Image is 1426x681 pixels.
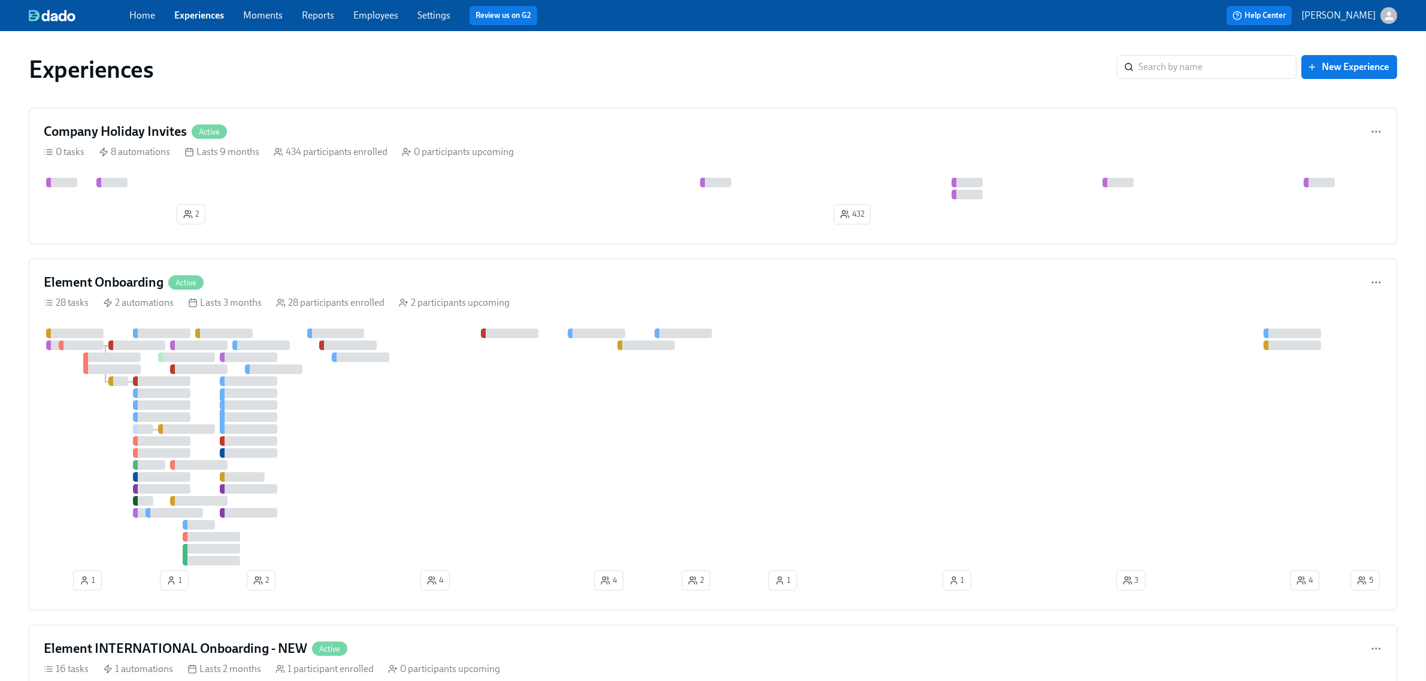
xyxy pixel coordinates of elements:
[160,570,189,591] button: 1
[187,662,261,676] div: Lasts 2 months
[44,145,84,159] div: 0 tasks
[174,10,224,21] a: Experiences
[417,10,450,21] a: Settings
[302,10,334,21] a: Reports
[247,570,275,591] button: 2
[775,574,791,586] span: 1
[44,662,89,676] div: 16 tasks
[1233,10,1286,22] span: Help Center
[420,570,450,591] button: 4
[399,296,510,309] div: 2 participants upcoming
[129,10,155,21] a: Home
[29,10,129,22] a: dado
[103,296,174,309] div: 2 automations
[834,204,871,224] button: 432
[275,662,374,676] div: 1 participant enrolled
[1310,61,1389,73] span: New Experience
[184,145,259,159] div: Lasts 9 months
[388,662,500,676] div: 0 participants upcoming
[44,273,164,291] h4: Element Onboarding
[192,127,227,136] span: Active
[1290,570,1319,591] button: 4
[594,570,623,591] button: 4
[29,10,75,22] img: dado
[768,570,797,591] button: 1
[29,259,1397,610] a: Element OnboardingActive28 tasks 2 automations Lasts 3 months 28 participants enrolled 2 particip...
[276,296,384,309] div: 28 participants enrolled
[601,574,617,586] span: 4
[1301,55,1397,79] button: New Experience
[943,570,971,591] button: 1
[188,296,262,309] div: Lasts 3 months
[1227,6,1292,25] button: Help Center
[44,296,89,309] div: 28 tasks
[44,640,307,658] h4: Element INTERNATIONAL Onboarding - NEW
[1301,7,1397,24] button: [PERSON_NAME]
[427,574,443,586] span: 4
[44,123,187,141] h4: Company Holiday Invites
[353,10,398,21] a: Employees
[1123,574,1139,586] span: 3
[29,55,154,84] h1: Experiences
[682,570,710,591] button: 2
[312,644,347,653] span: Active
[476,10,531,22] a: Review us on G2
[168,278,204,287] span: Active
[183,208,199,220] span: 2
[1116,570,1146,591] button: 3
[1139,55,1297,79] input: Search by name
[949,574,965,586] span: 1
[1357,574,1373,586] span: 5
[402,145,514,159] div: 0 participants upcoming
[29,108,1397,244] a: Company Holiday InvitesActive0 tasks 8 automations Lasts 9 months 434 participants enrolled 0 par...
[166,574,182,586] span: 1
[470,6,537,25] button: Review us on G2
[688,574,704,586] span: 2
[253,574,269,586] span: 2
[1301,9,1376,22] p: [PERSON_NAME]
[73,570,102,591] button: 1
[80,574,95,586] span: 1
[103,662,173,676] div: 1 automations
[274,145,387,159] div: 434 participants enrolled
[99,145,170,159] div: 8 automations
[243,10,283,21] a: Moments
[1297,574,1313,586] span: 4
[177,204,205,224] button: 2
[1351,570,1380,591] button: 5
[840,208,864,220] span: 432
